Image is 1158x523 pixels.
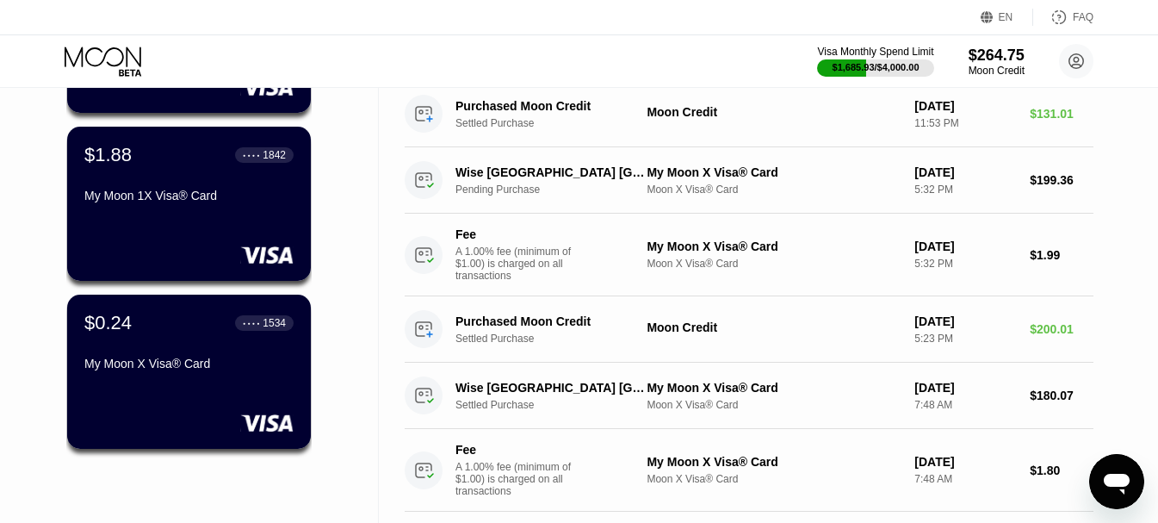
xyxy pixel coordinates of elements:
[455,443,576,457] div: Fee
[647,473,901,485] div: Moon X Visa® Card
[914,381,1016,395] div: [DATE]
[914,99,1016,113] div: [DATE]
[1030,464,1093,477] div: $1.80
[914,258,1016,270] div: 5:32 PM
[969,47,1025,65] div: $264.75
[647,240,901,253] div: My Moon X Visa® Card
[455,165,647,179] div: Wise [GEOGRAPHIC_DATA] [GEOGRAPHIC_DATA]
[914,455,1016,469] div: [DATE]
[84,189,294,202] div: My Moon 1X Visa® Card
[405,296,1093,363] div: Purchased Moon CreditSettled PurchaseMoon Credit[DATE]5:23 PM$200.01
[1030,107,1093,121] div: $131.01
[243,153,260,158] div: ● ● ● ●
[455,227,576,241] div: Fee
[455,381,647,395] div: Wise [GEOGRAPHIC_DATA] [GEOGRAPHIC_DATA]
[969,47,1025,77] div: $264.75Moon Credit
[647,184,901,196] div: Moon X Visa® Card
[1030,248,1093,262] div: $1.99
[455,399,661,411] div: Settled Purchase
[981,9,1033,26] div: EN
[969,65,1025,77] div: Moon Credit
[455,117,661,129] div: Settled Purchase
[84,357,294,370] div: My Moon X Visa® Card
[914,184,1016,196] div: 5:32 PM
[405,363,1093,429] div: Wise [GEOGRAPHIC_DATA] [GEOGRAPHIC_DATA]Settled PurchaseMy Moon X Visa® CardMoon X Visa® Card[DAT...
[647,165,901,179] div: My Moon X Visa® Card
[914,399,1016,411] div: 7:48 AM
[914,117,1016,129] div: 11:53 PM
[914,240,1016,253] div: [DATE]
[405,214,1093,296] div: FeeA 1.00% fee (minimum of $1.00) is charged on all transactionsMy Moon X Visa® CardMoon X Visa® ...
[817,46,933,77] div: Visa Monthly Spend Limit$1,685.93/$4,000.00
[817,46,933,58] div: Visa Monthly Spend Limit
[647,381,901,395] div: My Moon X Visa® Card
[455,314,647,328] div: Purchased Moon Credit
[647,321,901,334] div: Moon Credit
[67,295,311,449] div: $0.24● ● ● ●1534My Moon X Visa® Card
[1030,173,1093,187] div: $199.36
[647,399,901,411] div: Moon X Visa® Card
[914,314,1016,328] div: [DATE]
[1030,389,1093,402] div: $180.07
[999,11,1013,23] div: EN
[914,165,1016,179] div: [DATE]
[455,246,585,282] div: A 1.00% fee (minimum of $1.00) is charged on all transactions
[1073,11,1093,23] div: FAQ
[405,147,1093,214] div: Wise [GEOGRAPHIC_DATA] [GEOGRAPHIC_DATA]Pending PurchaseMy Moon X Visa® CardMoon X Visa® Card[DAT...
[647,105,901,119] div: Moon Credit
[1030,322,1093,336] div: $200.01
[455,99,647,113] div: Purchased Moon Credit
[455,184,661,196] div: Pending Purchase
[455,333,661,345] div: Settled Purchase
[647,455,901,469] div: My Moon X Visa® Card
[914,333,1016,345] div: 5:23 PM
[263,149,286,161] div: 1842
[84,144,132,166] div: $1.88
[833,62,920,72] div: $1,685.93 / $4,000.00
[243,321,260,326] div: ● ● ● ●
[914,473,1016,485] div: 7:48 AM
[455,461,585,497] div: A 1.00% fee (minimum of $1.00) is charged on all transactions
[405,429,1093,512] div: FeeA 1.00% fee (minimum of $1.00) is charged on all transactionsMy Moon X Visa® CardMoon X Visa® ...
[1089,454,1144,509] iframe: メッセージングウィンドウを開くボタン
[647,258,901,270] div: Moon X Visa® Card
[1033,9,1093,26] div: FAQ
[405,81,1093,147] div: Purchased Moon CreditSettled PurchaseMoon Credit[DATE]11:53 PM$131.01
[67,127,311,281] div: $1.88● ● ● ●1842My Moon 1X Visa® Card
[263,317,286,329] div: 1534
[84,312,132,334] div: $0.24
